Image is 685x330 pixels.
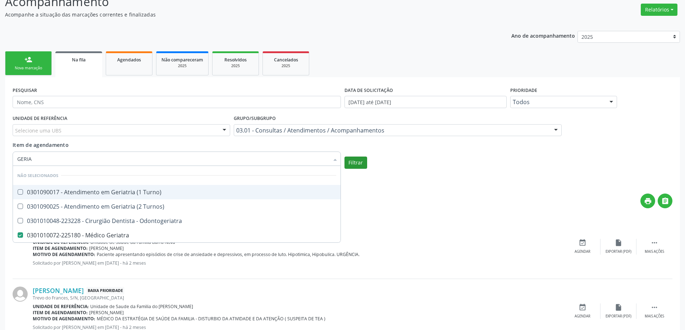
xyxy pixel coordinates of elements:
[33,316,95,322] b: Motivo de agendamento:
[579,239,586,247] i: event_available
[641,4,677,16] button: Relatórios
[17,232,336,238] div: 0301010072-225180 - Médico Geriatra
[344,96,507,108] input: Selecione um intervalo
[575,314,590,319] div: Agendar
[13,85,37,96] label: PESQUISAR
[17,204,336,209] div: 0301090025 - Atendimento em Geriatria (2 Turnos)
[161,63,203,69] div: 2025
[33,287,84,294] a: [PERSON_NAME]
[117,57,141,63] span: Agendados
[13,141,69,148] span: Item de agendamento
[579,303,586,311] i: event_available
[661,197,669,205] i: 
[344,85,393,96] label: DATA DE SOLICITAÇÃO
[606,249,631,254] div: Exportar (PDF)
[13,96,341,108] input: Nome, CNS
[218,63,254,69] div: 2025
[33,245,88,251] b: Item de agendamento:
[575,249,590,254] div: Agendar
[161,57,203,63] span: Não compareceram
[606,314,631,319] div: Exportar (PDF)
[224,57,247,63] span: Resolvidos
[650,303,658,311] i: 
[640,194,655,208] button: print
[33,310,88,316] b: Item de agendamento:
[5,11,478,18] p: Acompanhe a situação das marcações correntes e finalizadas
[511,31,575,40] p: Ano de acompanhamento
[650,239,658,247] i: 
[268,63,304,69] div: 2025
[513,98,602,106] span: Todos
[644,197,652,205] i: print
[615,303,622,311] i: insert_drive_file
[17,152,329,166] input: Selecionar procedimentos
[33,251,95,257] b: Motivo de agendamento:
[89,245,124,251] span: [PERSON_NAME]
[17,189,336,195] div: 0301090017 - Atendimento em Geriatria (1 Turno)
[15,127,61,134] span: Selecione uma UBS
[97,251,360,257] span: Paciente apresentando episódios de crise de ansiedade e depressivos, em processo de luto. Hipotim...
[13,113,67,124] label: UNIDADE DE REFERÊNCIA
[234,113,276,124] label: Grupo/Subgrupo
[97,316,325,322] span: MÉDICO DA ESTRATÉGIA DE SAÚDE DA FAMILIA - DISTURBIO DA ATIVIDADE E DA ATENÇÃO ( SUSPEITA DE TEA )
[344,157,367,169] button: Filtrar
[17,218,336,224] div: 0301010048-223228 - Cirurgião Dentista - Odontogeriatra
[236,127,547,134] span: 03.01 - Consultas / Atendimentos / Acompanhamentos
[33,303,89,310] b: Unidade de referência:
[89,310,124,316] span: [PERSON_NAME]
[274,57,298,63] span: Cancelados
[510,85,537,96] label: Prioridade
[90,303,193,310] span: Unidade de Saude da Familia do [PERSON_NAME]
[72,57,86,63] span: Na fila
[33,260,565,266] p: Solicitado por [PERSON_NAME] em [DATE] - há 2 meses
[615,239,622,247] i: insert_drive_file
[658,194,672,208] button: 
[10,65,46,71] div: Nova marcação
[13,287,28,302] img: img
[645,314,664,319] div: Mais ações
[645,249,664,254] div: Mais ações
[33,295,565,301] div: Trevo do Frances, S/N, [GEOGRAPHIC_DATA]
[24,56,32,64] div: person_add
[86,287,124,294] span: Baixa Prioridade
